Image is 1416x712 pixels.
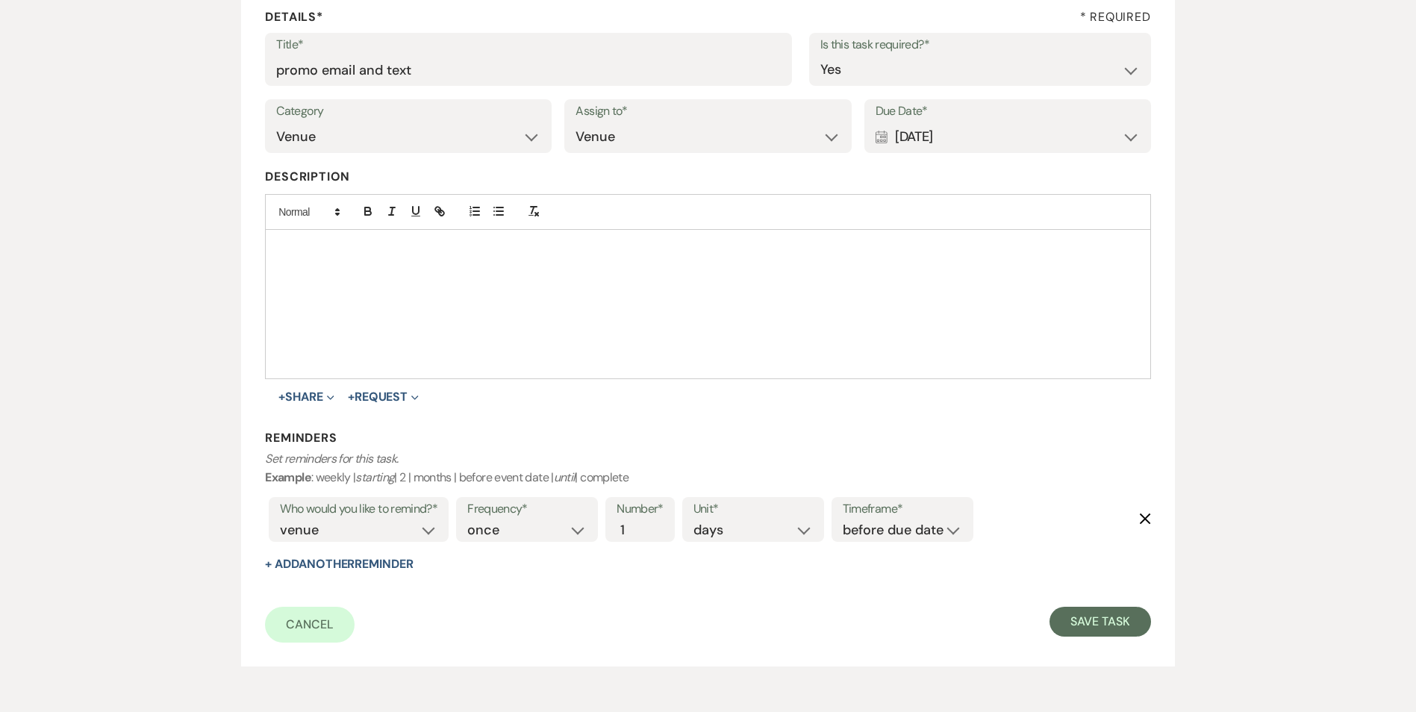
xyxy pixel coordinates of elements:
label: Description [265,166,1150,188]
i: Set reminders for this task. [265,451,398,466]
label: Frequency* [467,499,587,520]
button: Share [278,391,334,403]
label: Category [276,101,540,122]
span: + [348,391,355,403]
label: Unit* [693,499,813,520]
b: Example [265,469,311,485]
button: + AddAnotherReminder [265,558,413,570]
div: [DATE] [876,122,1140,152]
label: Due Date* [876,101,1140,122]
span: + [278,391,285,403]
i: until [554,469,576,485]
label: Title* [276,34,781,56]
p: : weekly | | 2 | months | before event date | | complete [265,449,1150,487]
a: Cancel [265,607,355,643]
label: Timeframe* [843,499,962,520]
label: Who would you like to remind?* [280,499,437,520]
b: Details* [265,9,322,25]
label: Assign to* [576,101,840,122]
h3: Reminders [265,430,1150,446]
h4: * Required [1080,9,1151,25]
button: Save Task [1049,607,1150,637]
button: Request [348,391,419,403]
label: Number* [617,499,664,520]
label: Is this task required?* [820,34,1140,56]
i: starting [355,469,394,485]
